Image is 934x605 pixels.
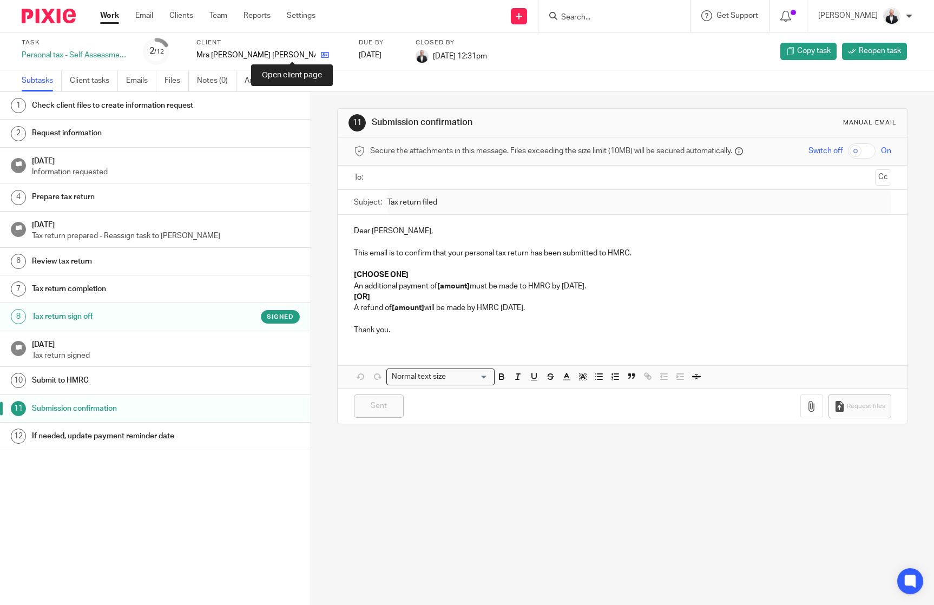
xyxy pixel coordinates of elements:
[359,38,402,47] label: Due by
[354,281,891,292] p: An additional payment of must be made to HMRC by [DATE].
[875,169,891,186] button: Cc
[32,337,300,350] h1: [DATE]
[149,45,164,57] div: 2
[32,400,211,417] h1: Submission confirmation
[209,10,227,21] a: Team
[32,97,211,114] h1: Check client files to create information request
[32,153,300,167] h1: [DATE]
[354,248,891,259] p: This email is to confirm that your personal tax return has been submitted to HMRC.
[32,253,211,269] h1: Review tax return
[354,394,404,418] input: Sent
[354,293,370,301] strong: [OR]
[372,117,646,128] h1: Submission confirmation
[22,38,130,47] label: Task
[354,325,891,336] p: Thank you.
[348,114,366,131] div: 11
[32,281,211,297] h1: Tax return completion
[883,8,900,25] img: _SKY9589-Edit-2.jpeg
[154,49,164,55] small: /12
[389,371,448,383] span: Normal text size
[392,304,424,312] strong: [amount]
[197,70,236,91] a: Notes (0)
[11,401,26,416] div: 11
[354,172,366,183] label: To:
[11,126,26,141] div: 2
[126,70,156,91] a: Emails
[267,312,294,321] span: Signed
[354,197,382,208] label: Subject:
[11,98,26,113] div: 1
[828,394,891,418] button: Request files
[416,50,429,63] img: _SKY9589-Edit-2.jpeg
[11,429,26,444] div: 12
[842,43,907,60] a: Reopen task
[196,50,315,61] p: Mrs [PERSON_NAME] [PERSON_NAME]
[70,70,118,91] a: Client tasks
[32,308,211,325] h1: Tax return sign off
[32,372,211,389] h1: Submit to HMRC
[560,13,657,23] input: Search
[135,10,153,21] a: Email
[847,402,885,411] span: Request files
[386,369,495,385] div: Search for option
[359,50,402,61] div: [DATE]
[245,70,286,91] a: Audit logs
[11,309,26,324] div: 8
[287,10,315,21] a: Settings
[843,119,897,127] div: Manual email
[32,189,211,205] h1: Prepare tax return
[881,146,891,156] span: On
[370,146,732,156] span: Secure the attachments in this message. Files exceeding the size limit (10MB) will be secured aut...
[11,190,26,205] div: 4
[22,9,76,23] img: Pixie
[716,12,758,19] span: Get Support
[11,281,26,297] div: 7
[169,10,193,21] a: Clients
[32,428,211,444] h1: If needed, update payment reminder date
[818,10,878,21] p: [PERSON_NAME]
[354,302,891,313] p: A refund of will be made by HMRC [DATE].
[780,43,837,60] a: Copy task
[449,371,488,383] input: Search for option
[32,231,300,241] p: Tax return prepared - Reassign task to [PERSON_NAME]
[437,282,470,290] strong: [amount]
[22,70,62,91] a: Subtasks
[100,10,119,21] a: Work
[22,50,130,61] div: Personal tax - Self Assessment non company director - [DATE]-[DATE]
[808,146,843,156] span: Switch off
[32,167,300,177] p: Information requested
[354,271,409,279] strong: [CHOOSE ONE]
[416,38,487,47] label: Closed by
[244,10,271,21] a: Reports
[32,125,211,141] h1: Request information
[165,70,189,91] a: Files
[354,226,891,236] p: Dear [PERSON_NAME],
[11,373,26,388] div: 10
[797,45,831,56] span: Copy task
[859,45,901,56] span: Reopen task
[32,217,300,231] h1: [DATE]
[32,350,300,361] p: Tax return signed
[196,38,345,47] label: Client
[11,254,26,269] div: 6
[433,52,487,60] span: [DATE] 12:31pm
